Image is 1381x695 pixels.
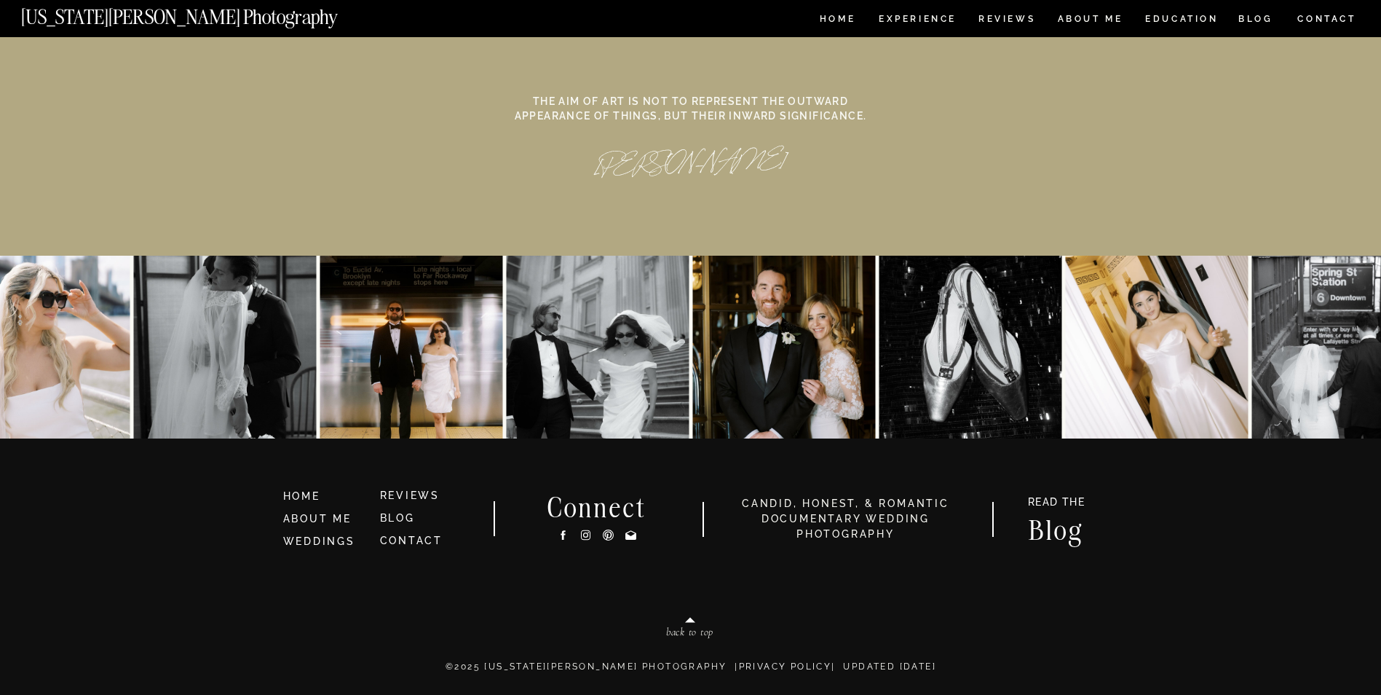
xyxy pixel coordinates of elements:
a: REVIEWS [380,490,440,501]
a: back to top [604,627,776,643]
p: The aim of art is not to represent the outward appearance of things, but their inward significance. [513,95,869,133]
a: REVIEWS [978,15,1033,27]
a: BLOG [380,512,415,524]
a: ABOUT ME [283,513,352,525]
img: Party 4 the Zarones [879,256,1061,439]
a: Privacy Policy [739,661,832,672]
a: ABOUT ME [1057,15,1123,27]
a: EDUCATION [1144,15,1220,27]
a: WEDDINGS [283,535,355,547]
h3: candid, honest, & romantic Documentary Wedding photography [724,496,968,542]
p: ©2025 [US_STATE][PERSON_NAME] PHOTOGRAPHY | | Updated [DATE] [254,660,1128,689]
a: BLOG [1238,15,1273,27]
a: HOME [817,15,858,27]
a: READ THE [1021,497,1093,512]
a: HOME [283,489,368,505]
a: CONTACT [1297,11,1357,27]
img: A&R at The Beekman [692,256,875,439]
h2: Connect [529,495,665,518]
a: CONTACT [380,535,443,546]
p: [PERSON_NAME] [540,148,842,188]
img: K&J [320,256,502,439]
a: Blog [1014,517,1099,540]
img: Kat & Jett, NYC style [506,256,689,439]
img: Anna & Felipe — embracing the moment, and the magic follows. [133,256,316,439]
img: Lauren 🤍 [1065,256,1248,439]
a: Experience [879,15,955,27]
a: [US_STATE][PERSON_NAME] Photography [21,7,387,20]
